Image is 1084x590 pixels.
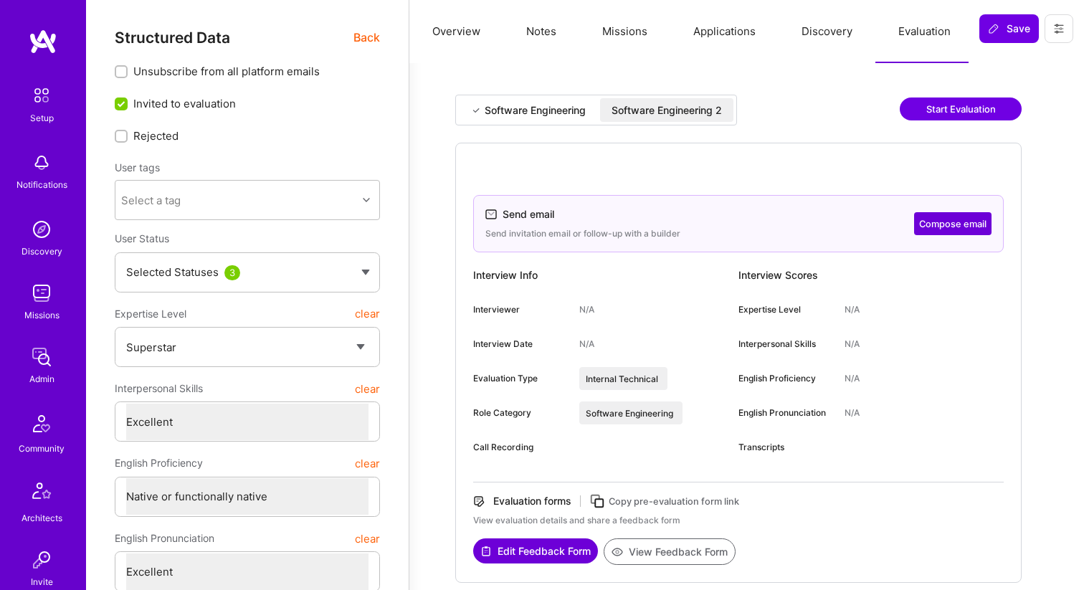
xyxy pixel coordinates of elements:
div: Evaluation forms [493,494,571,508]
span: Unsubscribe from all platform emails [133,64,320,79]
div: Transcripts [738,441,833,454]
div: N/A [845,372,860,385]
button: clear [355,376,380,401]
div: Copy pre-evaluation form link [609,494,739,509]
img: logo [29,29,57,54]
div: Discovery [22,244,62,259]
span: Expertise Level [115,301,186,327]
img: discovery [27,215,56,244]
button: clear [355,450,380,476]
button: View Feedback Form [604,538,736,565]
img: admin teamwork [27,343,56,371]
span: Back [353,29,380,47]
button: Compose email [914,212,992,235]
span: English Pronunciation [115,525,214,551]
div: Notifications [16,177,67,192]
div: Select a tag [121,193,181,208]
div: N/A [579,303,594,316]
div: Software Engineering [485,103,586,118]
label: User tags [115,161,160,174]
img: bell [27,148,56,177]
img: Community [24,406,59,441]
span: Invited to evaluation [133,96,236,111]
span: User Status [115,232,169,244]
button: Save [979,14,1039,43]
img: caret [361,270,370,275]
div: Evaluation Type [473,372,568,385]
div: N/A [579,338,594,351]
div: 3 [224,265,240,280]
button: Start Evaluation [900,97,1022,120]
span: Save [988,22,1030,36]
div: Interpersonal Skills [738,338,833,351]
div: Interviewer [473,303,568,316]
div: N/A [845,303,860,316]
button: clear [355,525,380,551]
div: Software Engineering 2 [612,103,722,118]
div: Interview Date [473,338,568,351]
i: icon Copy [589,493,606,510]
a: Edit Feedback Form [473,538,598,565]
div: Send email [503,207,554,222]
div: Admin [29,371,54,386]
div: N/A [845,406,860,419]
div: View evaluation details and share a feedback form [473,514,1004,527]
span: Selected Statuses [126,265,219,279]
div: Missions [24,308,60,323]
div: Setup [30,110,54,125]
span: Interpersonal Skills [115,376,203,401]
img: teamwork [27,279,56,308]
img: Architects [24,476,59,510]
span: English Proficiency [115,450,203,476]
div: English Proficiency [738,372,833,385]
i: icon Chevron [363,196,370,204]
div: English Pronunciation [738,406,833,419]
button: clear [355,301,380,327]
div: Send invitation email or follow-up with a builder [485,227,680,240]
div: Interview Info [473,264,738,287]
div: Call Recording [473,441,568,454]
span: Rejected [133,128,179,143]
img: setup [27,80,57,110]
div: Architects [22,510,62,525]
div: Interview Scores [738,264,1004,287]
div: Invite [31,574,53,589]
div: Community [19,441,65,456]
button: Edit Feedback Form [473,538,598,563]
div: Expertise Level [738,303,833,316]
div: Role Category [473,406,568,419]
div: N/A [845,338,860,351]
span: Structured Data [115,29,230,47]
img: Invite [27,546,56,574]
